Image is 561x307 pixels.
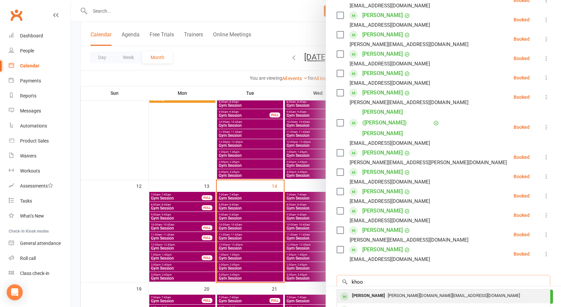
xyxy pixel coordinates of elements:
[20,183,53,189] div: Assessments
[514,75,530,80] div: Booked
[350,216,430,225] div: [EMAIL_ADDRESS][DOMAIN_NAME]
[362,186,403,197] a: [PERSON_NAME]
[20,48,34,53] div: People
[350,40,469,49] div: [PERSON_NAME][EMAIL_ADDRESS][DOMAIN_NAME]
[9,179,70,194] a: Assessments
[350,59,430,68] div: [EMAIL_ADDRESS][DOMAIN_NAME]
[362,167,403,178] a: [PERSON_NAME]
[349,291,388,301] div: [PERSON_NAME]
[20,33,43,38] div: Dashboard
[9,251,70,266] a: Roll call
[362,49,403,59] a: [PERSON_NAME]
[362,107,432,139] a: [PERSON_NAME] ([PERSON_NAME]) [PERSON_NAME]
[362,10,403,21] a: [PERSON_NAME]
[7,284,23,300] div: Open Intercom Messenger
[340,292,349,301] div: member
[388,293,520,298] span: [PERSON_NAME][DOMAIN_NAME][EMAIL_ADDRESS][DOMAIN_NAME]
[20,256,36,261] div: Roll call
[9,148,70,164] a: Waivers
[9,73,70,88] a: Payments
[9,164,70,179] a: Workouts
[9,43,70,58] a: People
[362,225,403,236] a: [PERSON_NAME]
[362,29,403,40] a: [PERSON_NAME]
[362,87,403,98] a: [PERSON_NAME]
[9,103,70,118] a: Messages
[350,79,430,87] div: [EMAIL_ADDRESS][DOMAIN_NAME]
[514,95,530,99] div: Booked
[350,158,507,167] div: [PERSON_NAME][EMAIL_ADDRESS][PERSON_NAME][DOMAIN_NAME]
[362,244,403,255] a: [PERSON_NAME]
[362,147,403,158] a: [PERSON_NAME]
[514,232,530,237] div: Booked
[514,37,530,41] div: Booked
[514,125,530,129] div: Booked
[514,174,530,179] div: Booked
[9,88,70,103] a: Reports
[350,1,430,10] div: [EMAIL_ADDRESS][DOMAIN_NAME]
[514,194,530,198] div: Booked
[20,63,39,68] div: Calendar
[350,139,430,147] div: [EMAIL_ADDRESS][DOMAIN_NAME]
[514,213,530,218] div: Booked
[514,17,530,22] div: Booked
[362,68,403,79] a: [PERSON_NAME]
[20,241,61,246] div: General attendance
[362,206,403,216] a: [PERSON_NAME]
[514,56,530,61] div: Booked
[350,197,430,206] div: [EMAIL_ADDRESS][DOMAIN_NAME]
[20,78,41,83] div: Payments
[337,275,550,289] input: Search to add attendees
[20,138,49,143] div: Product Sales
[350,21,430,29] div: [EMAIL_ADDRESS][DOMAIN_NAME]
[350,255,430,264] div: [EMAIL_ADDRESS][DOMAIN_NAME]
[20,168,40,174] div: Workouts
[9,58,70,73] a: Calendar
[350,178,430,186] div: [EMAIL_ADDRESS][DOMAIN_NAME]
[514,155,530,160] div: Booked
[20,153,36,159] div: Waivers
[20,123,47,128] div: Automations
[514,252,530,256] div: Booked
[20,213,44,219] div: What's New
[20,108,41,113] div: Messages
[9,118,70,133] a: Automations
[20,198,32,204] div: Tasks
[9,194,70,209] a: Tasks
[9,28,70,43] a: Dashboard
[20,93,36,98] div: Reports
[9,133,70,148] a: Product Sales
[8,7,25,23] a: Clubworx
[9,266,70,281] a: Class kiosk mode
[9,209,70,224] a: What's New
[9,236,70,251] a: General attendance kiosk mode
[350,98,469,107] div: [PERSON_NAME][EMAIL_ADDRESS][DOMAIN_NAME]
[20,271,49,276] div: Class check-in
[350,236,469,244] div: [PERSON_NAME][EMAIL_ADDRESS][DOMAIN_NAME]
